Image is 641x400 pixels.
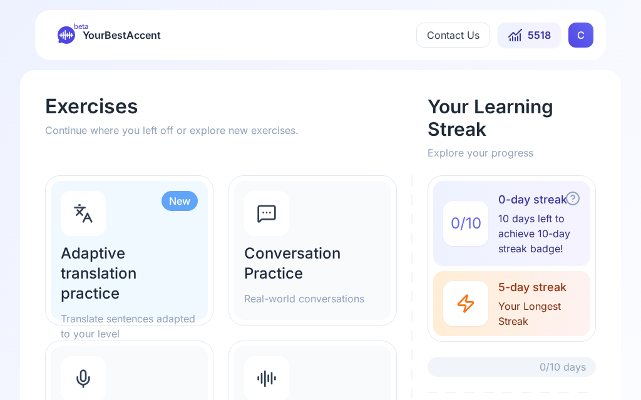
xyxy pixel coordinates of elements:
div: C [568,23,593,48]
button: Contact Us [416,23,490,48]
h2: Adaptive translation practice [61,244,198,304]
a: betaYourBestAccent [48,26,171,44]
a: Conversation PracticeReal-world conversations [228,175,397,326]
span: 10 days left to achieve 10-day streak badge! [498,211,580,256]
span: 0 / 10 [451,213,481,233]
span: 0/10 days [540,359,586,374]
span: Your Longest Streak [498,299,590,329]
span: 0-day streak [498,191,580,208]
p: Translate sentences adapted to your level [61,311,198,341]
button: 5518 [498,23,561,48]
div: New [162,191,198,211]
span: beta [74,21,88,31]
span: 5-day streak [498,279,590,296]
span: 5518 [528,28,551,43]
p: Real-world conversations [244,291,381,306]
h1: Exercises [45,95,413,118]
p: Explore your progress [428,145,596,160]
a: NewAdaptive translation practiceTranslate sentences adapted to your level [45,175,213,326]
span: YourBestAccent [83,26,161,44]
h2: Conversation Practice [244,244,381,284]
button: CC [568,23,593,48]
h2: Your Learning Streak [428,95,596,140]
p: Continue where you left off or explore new exercises. [45,123,413,138]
